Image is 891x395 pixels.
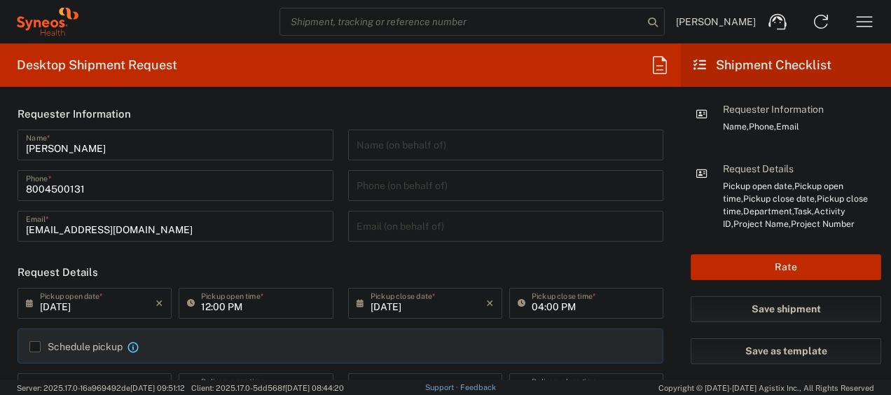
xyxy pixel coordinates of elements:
span: Pickup open date, [723,181,794,191]
span: Email [776,121,799,132]
span: Server: 2025.17.0-16a969492de [17,384,185,392]
span: [DATE] 09:51:12 [130,384,185,392]
button: Rate [691,254,881,280]
span: Task, [794,206,814,216]
a: Support [425,383,460,391]
h2: Request Details [18,265,98,279]
button: Save as template [691,338,881,364]
span: [DATE] 08:44:20 [285,384,344,392]
span: Copyright © [DATE]-[DATE] Agistix Inc., All Rights Reserved [658,382,874,394]
span: Department, [743,206,794,216]
i: × [486,292,494,314]
span: Name, [723,121,749,132]
span: Project Name, [733,219,791,229]
h2: Requester Information [18,107,131,121]
input: Shipment, tracking or reference number [280,8,643,35]
span: Client: 2025.17.0-5dd568f [191,384,344,392]
h2: Desktop Shipment Request [17,57,177,74]
a: Feedback [460,383,496,391]
button: Save shipment [691,296,881,322]
span: Project Number [791,219,855,229]
span: [PERSON_NAME] [676,15,756,28]
span: Request Details [723,163,794,174]
span: Phone, [749,121,776,132]
span: Requester Information [723,104,824,115]
span: Pickup close date, [743,193,817,204]
h2: Shipment Checklist [693,57,831,74]
label: Schedule pickup [29,341,123,352]
i: × [156,292,163,314]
